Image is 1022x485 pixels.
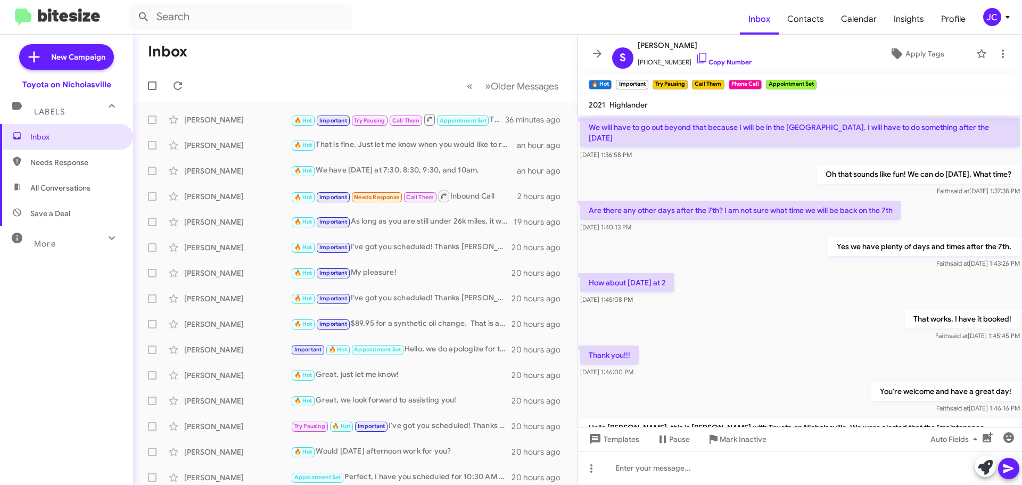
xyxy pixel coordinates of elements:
[930,430,982,449] span: Auto Fields
[905,309,1020,328] p: That works. I have it booked!
[485,79,491,93] span: »
[669,430,690,449] span: Pause
[30,131,121,142] span: Inbox
[184,344,291,355] div: [PERSON_NAME]
[950,404,969,412] span: said at
[580,223,631,231] span: [DATE] 1:40:13 PM
[354,194,399,201] span: Needs Response
[291,113,505,126] div: Thank you
[517,140,569,151] div: an hour ago
[291,369,512,381] div: Great, just let me know!
[184,242,291,253] div: [PERSON_NAME]
[34,239,56,249] span: More
[512,242,569,253] div: 20 hours ago
[779,4,833,35] a: Contacts
[319,117,347,124] span: Important
[291,420,512,432] div: I've got you scheduled! Thanks [PERSON_NAME], have a great day!
[983,8,1001,26] div: JC
[354,346,401,353] span: Appointment Set
[329,346,347,353] span: 🔥 Hot
[184,370,291,381] div: [PERSON_NAME]
[184,293,291,304] div: [PERSON_NAME]
[291,267,512,279] div: My pleasure!
[740,4,779,35] a: Inbox
[184,217,291,227] div: [PERSON_NAME]
[580,295,633,303] span: [DATE] 1:45:08 PM
[184,447,291,457] div: [PERSON_NAME]
[833,4,885,35] span: Calendar
[291,216,514,228] div: As long as you are still under 26k miles, it will be free.
[460,75,479,97] button: Previous
[294,117,312,124] span: 🔥 Hot
[461,75,565,97] nav: Page navigation example
[512,344,569,355] div: 20 hours ago
[184,472,291,483] div: [PERSON_NAME]
[653,80,688,89] small: Try Pausing
[580,346,639,365] p: Thank you!!!
[620,50,626,67] span: S
[184,140,291,151] div: [PERSON_NAME]
[291,343,512,356] div: Hello, we do apologize for the message. Thanks for letting us know, we will update our records! H...
[512,421,569,432] div: 20 hours ago
[332,423,350,430] span: 🔥 Hot
[638,52,752,68] span: [PHONE_NUMBER]
[720,430,767,449] span: Mark Inactive
[648,430,698,449] button: Pause
[30,183,90,193] span: All Conversations
[291,446,512,458] div: Would [DATE] afternoon work for you?
[885,4,933,35] a: Insights
[148,43,187,60] h1: Inbox
[406,194,434,201] span: Call Them
[512,268,569,278] div: 20 hours ago
[129,4,352,30] input: Search
[580,151,632,159] span: [DATE] 1:36:58 PM
[936,259,1020,267] span: Faith [DATE] 1:43:26 PM
[933,4,974,35] a: Profile
[319,269,347,276] span: Important
[828,237,1020,256] p: Yes we have plenty of days and times after the 7th.
[291,394,512,407] div: Great, we look forward to assisting you!
[291,165,517,177] div: We have [DATE] at 7:30, 8:30, 9:30, and 10am.
[30,208,70,219] span: Save a Deal
[319,194,347,201] span: Important
[184,166,291,176] div: [PERSON_NAME]
[294,423,325,430] span: Try Pausing
[616,80,648,89] small: Important
[184,421,291,432] div: [PERSON_NAME]
[698,430,775,449] button: Mark Inactive
[580,368,633,376] span: [DATE] 1:46:00 PM
[491,80,558,92] span: Older Messages
[587,430,639,449] span: Templates
[580,273,674,292] p: How about [DATE] at 2
[512,319,569,330] div: 20 hours ago
[19,44,114,70] a: New Campaign
[354,117,385,124] span: Try Pausing
[696,58,752,66] a: Copy Number
[936,404,1020,412] span: Faith [DATE] 1:46:16 PM
[319,320,347,327] span: Important
[392,117,420,124] span: Call Them
[184,191,291,202] div: [PERSON_NAME]
[294,474,341,481] span: Appointment Set
[294,244,312,251] span: 🔥 Hot
[294,346,322,353] span: Important
[184,396,291,406] div: [PERSON_NAME]
[294,194,312,201] span: 🔥 Hot
[512,370,569,381] div: 20 hours ago
[817,165,1020,184] p: Oh that sounds like fun! We can do [DATE]. What time?
[294,142,312,149] span: 🔥 Hot
[580,201,901,220] p: Are there any other days after the 7th? I am not sure what time we will be back on the 7th
[30,157,121,168] span: Needs Response
[294,320,312,327] span: 🔥 Hot
[512,396,569,406] div: 20 hours ago
[517,191,569,202] div: 2 hours ago
[935,332,1020,340] span: Faith [DATE] 1:45:45 PM
[294,218,312,225] span: 🔥 Hot
[184,114,291,125] div: [PERSON_NAME]
[514,217,569,227] div: 19 hours ago
[589,100,605,110] span: 2021
[578,430,648,449] button: Templates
